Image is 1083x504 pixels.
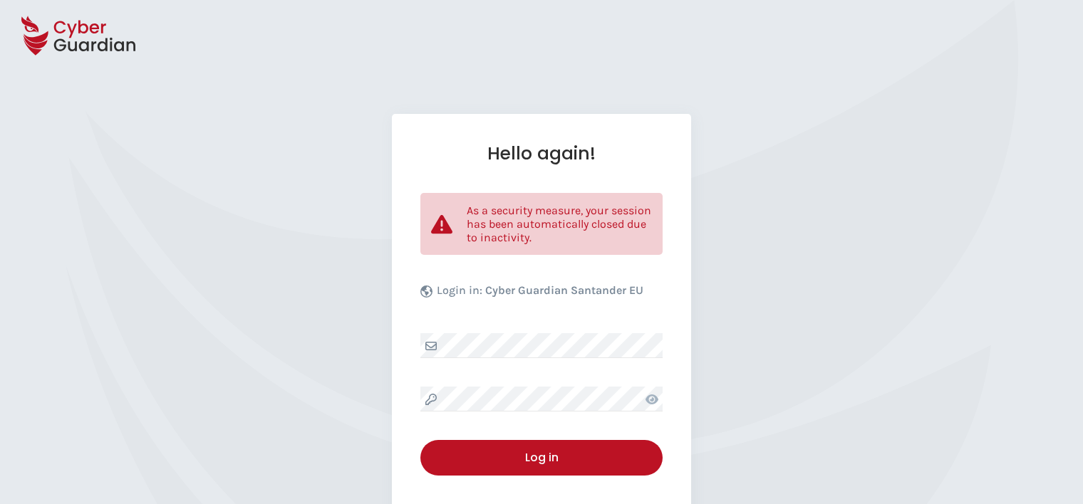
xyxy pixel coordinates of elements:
[485,283,643,297] b: Cyber Guardian Santander EU
[420,142,663,164] h1: Hello again!
[437,283,643,305] p: Login in:
[420,440,663,476] button: Log in
[467,204,652,244] p: As a security measure, your session has been automatically closed due to inactivity.
[431,449,652,466] div: Log in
